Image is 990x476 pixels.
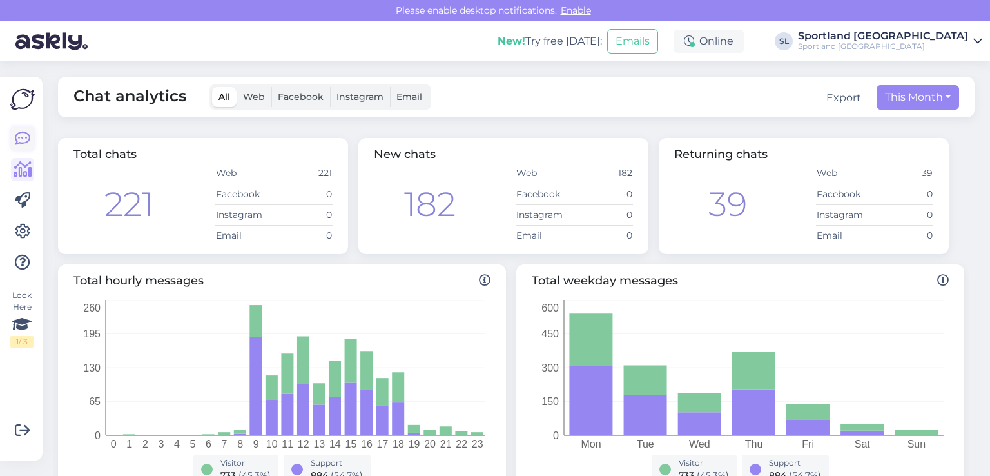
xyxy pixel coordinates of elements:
span: Total weekday messages [532,272,949,290]
span: Instagram [336,91,383,103]
tspan: 7 [222,439,228,450]
td: Web [215,163,274,184]
td: 221 [274,163,333,184]
td: 0 [875,184,933,204]
td: 0 [875,225,933,246]
tspan: 9 [253,439,259,450]
tspan: 450 [541,328,559,339]
tspan: 4 [174,439,180,450]
tspan: 17 [377,439,389,450]
tspan: 18 [393,439,404,450]
tspan: 0 [111,439,117,450]
div: Support [311,457,363,469]
td: Email [516,225,574,246]
td: 0 [274,204,333,225]
button: Emails [607,29,658,54]
td: 0 [574,184,633,204]
tspan: 260 [83,302,101,313]
td: Facebook [516,184,574,204]
td: Facebook [816,184,875,204]
span: New chats [374,147,436,161]
td: 0 [875,204,933,225]
tspan: 10 [266,439,278,450]
tspan: 300 [541,362,559,373]
tspan: 1 [126,439,132,450]
tspan: Sat [855,439,871,450]
tspan: 16 [361,439,373,450]
div: Support [769,457,821,469]
button: This Month [877,85,959,110]
span: Total chats [73,147,137,161]
tspan: 2 [142,439,148,450]
b: New! [498,35,525,47]
td: 0 [274,225,333,246]
tspan: 22 [456,439,467,450]
tspan: 23 [472,439,483,450]
td: 0 [274,184,333,204]
span: Email [396,91,422,103]
tspan: 5 [190,439,196,450]
td: 182 [574,163,633,184]
tspan: Mon [581,439,601,450]
span: Facebook [278,91,324,103]
tspan: 6 [206,439,211,450]
img: Askly Logo [10,87,35,112]
span: Chat analytics [73,84,186,110]
tspan: 150 [541,396,559,407]
div: Visitor [679,457,729,469]
tspan: 130 [83,362,101,373]
td: Email [816,225,875,246]
div: SL [775,32,793,50]
tspan: 0 [553,430,559,441]
tspan: Fri [802,439,814,450]
td: 0 [574,225,633,246]
div: Sportland [GEOGRAPHIC_DATA] [798,41,968,52]
span: Total hourly messages [73,272,490,290]
tspan: Thu [745,439,763,450]
tspan: 12 [298,439,309,450]
tspan: 13 [313,439,325,450]
td: Facebook [215,184,274,204]
td: Web [816,163,875,184]
td: Instagram [215,204,274,225]
span: Returning chats [674,147,768,161]
td: Instagram [516,204,574,225]
span: Enable [557,5,595,16]
td: Instagram [816,204,875,225]
div: 221 [104,179,153,230]
td: Web [516,163,574,184]
td: Email [215,225,274,246]
tspan: 195 [83,328,101,339]
tspan: 8 [237,439,243,450]
tspan: 3 [158,439,164,450]
tspan: 0 [95,430,101,441]
tspan: 65 [89,396,101,407]
div: 39 [708,179,747,230]
td: 39 [875,163,933,184]
div: Visitor [220,457,271,469]
span: All [218,91,230,103]
tspan: Tue [637,439,654,450]
td: 0 [574,204,633,225]
div: Online [674,30,744,53]
tspan: 21 [440,439,452,450]
tspan: 14 [329,439,341,450]
tspan: Wed [689,439,710,450]
tspan: 20 [424,439,436,450]
span: Web [243,91,265,103]
tspan: 19 [409,439,420,450]
div: 182 [404,179,456,230]
div: Try free [DATE]: [498,34,602,49]
div: Sportland [GEOGRAPHIC_DATA] [798,31,968,41]
a: Sportland [GEOGRAPHIC_DATA]Sportland [GEOGRAPHIC_DATA] [798,31,982,52]
tspan: 600 [541,302,559,313]
tspan: Sun [907,439,926,450]
button: Export [826,90,861,106]
div: Look Here [10,290,34,348]
tspan: 15 [345,439,356,450]
tspan: 11 [282,439,293,450]
div: 1 / 3 [10,336,34,348]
